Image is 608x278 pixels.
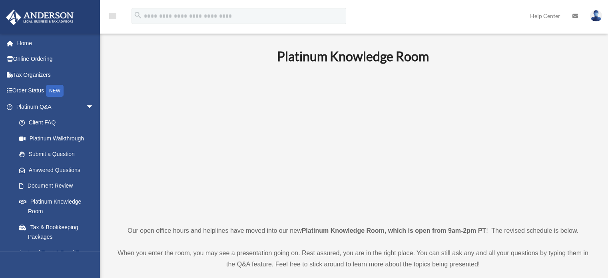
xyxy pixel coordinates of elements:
[86,99,102,115] span: arrow_drop_down
[11,245,106,261] a: Land Trust & Deed Forum
[11,194,102,219] a: Platinum Knowledge Room
[6,83,106,99] a: Order StatusNEW
[114,248,592,270] p: When you enter the room, you may see a presentation going on. Rest assured, you are in the right ...
[233,75,473,210] iframe: 231110_Toby_KnowledgeRoom
[6,35,106,51] a: Home
[11,219,106,245] a: Tax & Bookkeeping Packages
[11,146,106,162] a: Submit a Question
[108,11,118,21] i: menu
[114,225,592,236] p: Our open office hours and helplines have moved into our new ! The revised schedule is below.
[6,51,106,67] a: Online Ordering
[302,227,486,234] strong: Platinum Knowledge Room, which is open from 9am-2pm PT
[6,67,106,83] a: Tax Organizers
[108,14,118,21] a: menu
[46,85,64,97] div: NEW
[11,162,106,178] a: Answered Questions
[11,130,106,146] a: Platinum Walkthrough
[4,10,76,25] img: Anderson Advisors Platinum Portal
[11,115,106,131] a: Client FAQ
[11,178,106,194] a: Document Review
[590,10,602,22] img: User Pic
[134,11,142,20] i: search
[6,99,106,115] a: Platinum Q&Aarrow_drop_down
[277,48,429,64] b: Platinum Knowledge Room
